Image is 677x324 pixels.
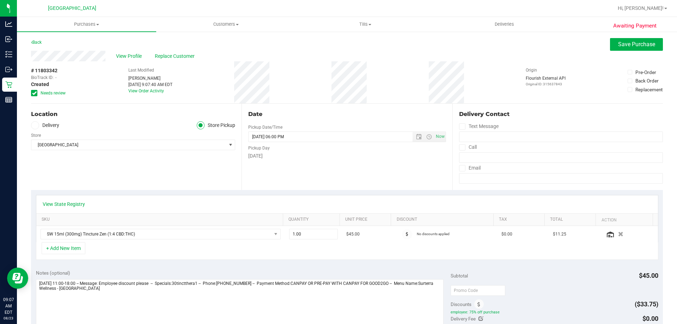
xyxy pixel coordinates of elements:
[451,273,468,279] span: Subtotal
[31,81,49,88] span: Created
[5,96,12,103] inline-svg: Reports
[197,121,236,129] label: Store Pickup
[423,134,435,140] span: Open the time view
[156,17,295,32] a: Customers
[485,21,524,27] span: Deliveries
[346,231,360,238] span: $45.00
[526,75,566,87] div: Flourish External API
[128,67,154,73] label: Last Modified
[635,300,658,308] span: ($33.75)
[635,77,659,84] div: Back Order
[435,17,574,32] a: Deliveries
[459,132,663,142] input: Format: (999) 999-9999
[596,214,652,226] th: Action
[31,40,42,45] a: Back
[128,81,172,88] div: [DATE] 9:07:40 AM EDT
[116,53,144,60] span: View Profile
[5,66,12,73] inline-svg: Outbound
[17,17,156,32] a: Purchases
[501,231,512,238] span: $0.00
[459,152,663,163] input: Format: (999) 999-9999
[41,229,281,239] span: NO DATA FOUND
[618,5,664,11] span: Hi, [PERSON_NAME]!
[31,140,226,150] span: [GEOGRAPHIC_DATA]
[397,217,491,222] a: Discount
[31,110,235,118] div: Location
[157,21,295,27] span: Customers
[36,270,70,276] span: Notes (optional)
[295,17,435,32] a: Tills
[248,152,446,160] div: [DATE]
[3,297,14,316] p: 09:07 AM EDT
[459,142,477,152] label: Call
[42,242,85,254] button: + Add New Item
[618,41,655,48] span: Save Purchase
[5,20,12,27] inline-svg: Analytics
[17,21,156,27] span: Purchases
[31,121,59,129] label: Delivery
[128,88,164,93] a: View Order Activity
[248,124,282,130] label: Pickup Date/Time
[459,121,499,132] label: Text Message
[526,67,537,73] label: Origin
[459,163,481,173] label: Email
[155,53,197,60] span: Replace Customer
[5,36,12,43] inline-svg: Inbound
[31,132,41,139] label: Store
[499,217,542,222] a: Tax
[41,229,272,239] span: SW 15ml (300mg) Tincture Zen (1:4 CBD:THC)
[248,145,270,151] label: Pickup Day
[639,272,658,279] span: $45.00
[642,315,658,322] span: $0.00
[7,268,28,289] iframe: Resource center
[226,140,235,150] span: select
[451,298,471,311] span: Discounts
[550,217,593,222] a: Total
[55,74,56,81] span: -
[417,232,450,236] span: No discounts applied
[128,75,172,81] div: [PERSON_NAME]
[43,201,85,208] a: View State Registry
[42,217,280,222] a: SKU
[41,90,66,96] span: Needs review
[459,110,663,118] div: Delivery Contact
[288,217,337,222] a: Quantity
[451,316,476,322] span: Delivery Fee
[5,81,12,88] inline-svg: Retail
[635,69,656,76] div: Pre-Order
[553,231,566,238] span: $11.25
[478,316,483,321] i: Edit Delivery Fee
[3,316,14,321] p: 08/23
[296,21,434,27] span: Tills
[413,134,425,140] span: Open the date view
[451,310,658,315] span: employee: 75% off purchase
[635,86,663,93] div: Replacement
[31,67,57,74] span: # 11803342
[451,285,505,296] input: Promo Code
[248,110,446,118] div: Date
[434,132,446,142] span: Set Current date
[526,81,566,87] p: Original ID: 315637843
[345,217,388,222] a: Unit Price
[289,229,338,239] input: 1.00
[610,38,663,51] button: Save Purchase
[613,22,657,30] span: Awaiting Payment
[31,74,54,81] span: BioTrack ID:
[5,51,12,58] inline-svg: Inventory
[48,5,96,11] span: [GEOGRAPHIC_DATA]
